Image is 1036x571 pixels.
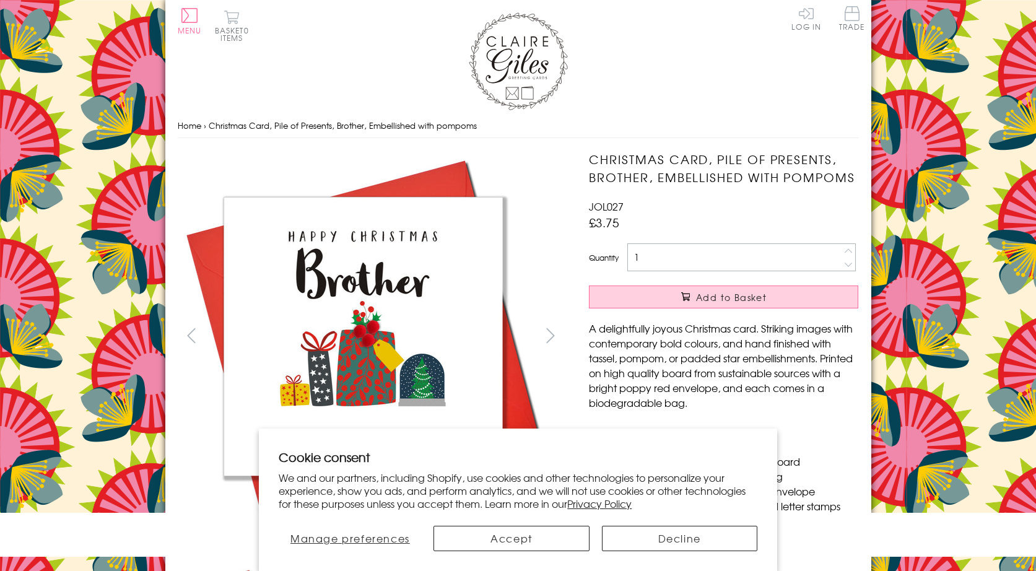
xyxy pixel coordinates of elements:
[177,150,549,522] img: Christmas Card, Pile of Presents, Brother, Embellished with pompoms
[567,496,632,511] a: Privacy Policy
[589,252,619,263] label: Quantity
[279,526,421,551] button: Manage preferences
[696,291,767,303] span: Add to Basket
[536,321,564,349] button: next
[469,12,568,110] img: Claire Giles Greetings Cards
[589,199,624,214] span: JOL027
[589,321,858,410] p: A delightfully joyous Christmas card. Striking images with contemporary bold colours, and hand fi...
[290,531,410,546] span: Manage preferences
[564,150,936,522] img: Christmas Card, Pile of Presents, Brother, Embellished with pompoms
[209,120,477,131] span: Christmas Card, Pile of Presents, Brother, Embellished with pompoms
[178,25,202,36] span: Menu
[220,25,249,43] span: 0 items
[178,321,206,349] button: prev
[204,120,206,131] span: ›
[215,10,249,41] button: Basket0 items
[178,8,202,34] button: Menu
[839,6,865,30] span: Trade
[279,448,757,466] h2: Cookie consent
[601,424,858,439] li: Dimensions: 150mm x 150mm
[602,526,757,551] button: Decline
[589,150,858,186] h1: Christmas Card, Pile of Presents, Brother, Embellished with pompoms
[178,120,201,131] a: Home
[589,285,858,308] button: Add to Basket
[433,526,589,551] button: Accept
[178,113,859,139] nav: breadcrumbs
[791,6,821,30] a: Log In
[279,471,757,510] p: We and our partners, including Shopify, use cookies and other technologies to personalize your ex...
[839,6,865,33] a: Trade
[589,214,619,231] span: £3.75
